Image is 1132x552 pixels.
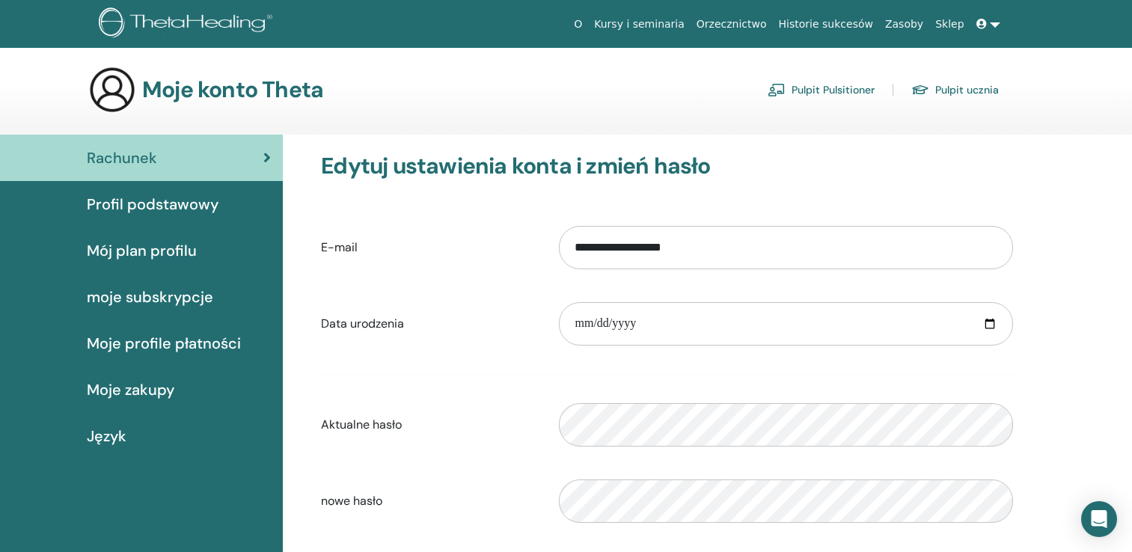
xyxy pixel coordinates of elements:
a: O [568,10,588,38]
img: generic-user-icon.jpg [88,66,136,114]
span: Moje zakupy [87,378,174,401]
span: Profil podstawowy [87,193,218,215]
img: logo.png [99,7,278,41]
a: Orzecznictwo [691,10,773,38]
a: Kursy i seminaria [588,10,691,38]
img: chalkboard-teacher.svg [768,83,786,96]
div: Open Intercom Messenger [1081,501,1117,537]
a: Historie sukcesów [773,10,879,38]
label: E-mail [310,233,548,262]
a: Pulpit ucznia [911,78,999,102]
h3: Moje konto Theta [142,76,323,103]
label: Data urodzenia [310,310,548,338]
a: Pulpit Pulsitioner [768,78,875,102]
span: Język [87,425,126,447]
label: Aktualne hasło [310,411,548,439]
h3: Edytuj ustawienia konta i zmień hasło [321,153,1013,180]
span: moje subskrypcje [87,286,213,308]
span: Rachunek [87,147,157,169]
a: Sklep [929,10,970,38]
img: graduation-cap.svg [911,84,929,96]
label: nowe hasło [310,487,548,515]
span: Moje profile płatności [87,332,241,355]
a: Zasoby [879,10,929,38]
span: Mój plan profilu [87,239,197,262]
